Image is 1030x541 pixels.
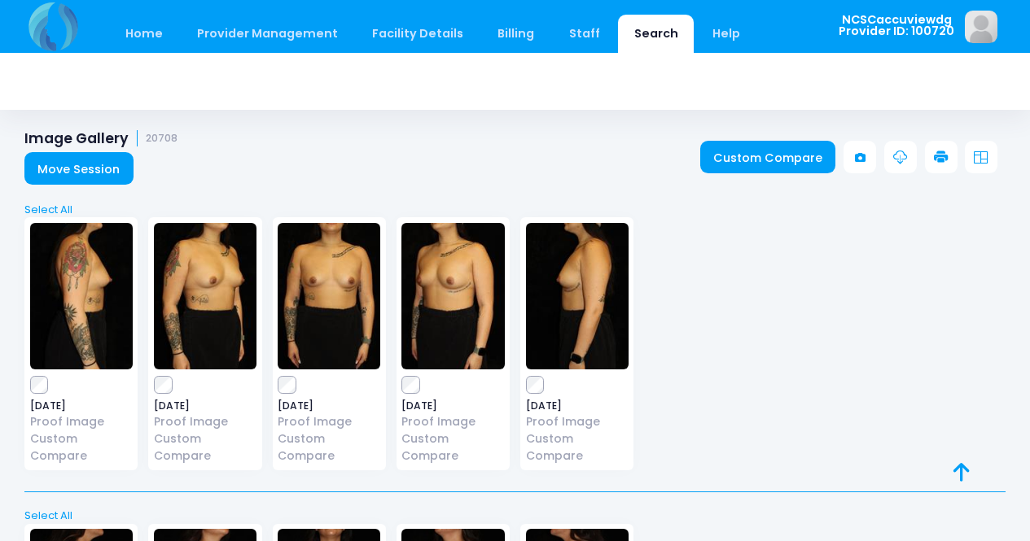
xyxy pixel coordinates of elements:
[401,430,504,465] a: Custom Compare
[839,14,954,37] span: NCSCaccuviewdg Provider ID: 100720
[30,223,133,369] img: image
[154,223,256,369] img: image
[278,430,380,465] a: Custom Compare
[278,413,380,430] a: Proof Image
[965,11,997,43] img: image
[146,133,178,145] small: 20708
[30,401,133,411] span: [DATE]
[30,413,133,430] a: Proof Image
[526,223,629,369] img: image
[278,223,380,369] img: image
[24,152,134,185] a: Move Session
[181,15,353,53] a: Provider Management
[618,15,694,53] a: Search
[154,413,256,430] a: Proof Image
[401,223,504,369] img: image
[20,202,1011,218] a: Select All
[482,15,550,53] a: Billing
[154,430,256,465] a: Custom Compare
[24,130,178,147] h1: Image Gallery
[401,401,504,411] span: [DATE]
[278,401,380,411] span: [DATE]
[154,401,256,411] span: [DATE]
[30,430,133,465] a: Custom Compare
[526,401,629,411] span: [DATE]
[553,15,616,53] a: Staff
[401,413,504,430] a: Proof Image
[526,413,629,430] a: Proof Image
[526,430,629,465] a: Custom Compare
[20,508,1011,524] a: Select All
[357,15,480,53] a: Facility Details
[109,15,178,53] a: Home
[700,141,836,173] a: Custom Compare
[697,15,756,53] a: Help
